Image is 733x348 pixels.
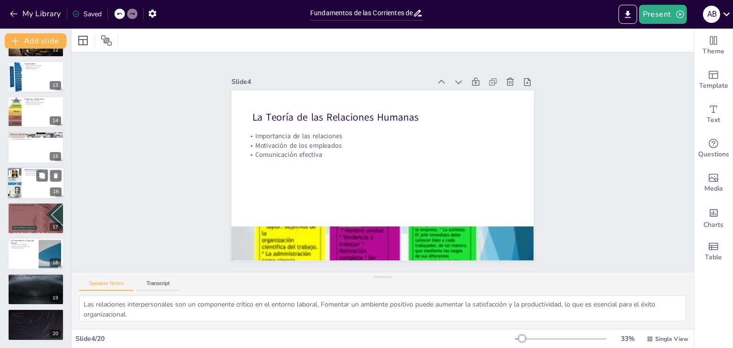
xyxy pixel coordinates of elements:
p: Acceso a oportunidades [24,174,62,176]
input: Insert title [310,6,413,20]
button: Present [639,5,687,24]
div: 13 [50,81,61,90]
button: Delete Slide [50,170,62,181]
div: Saved [72,10,102,19]
div: 12 [50,46,61,54]
p: Mejora en la toma de decisiones [10,245,36,247]
p: Enfrentar desafíos [24,68,61,70]
p: La Teoría de las Relaciones Humanas [252,110,524,124]
div: 15 [50,152,61,161]
span: Single View [655,335,688,343]
div: Add charts and graphs [694,200,733,235]
p: Importancia del Networking [24,168,62,171]
p: Fomento de la creatividad [10,244,36,246]
div: 19 [50,294,61,302]
p: Preguntas y Respuestas [24,98,61,101]
span: Position [101,35,112,46]
button: My Library [7,6,65,21]
div: 18 [50,258,61,267]
div: https://cdn.sendsteps.com/images/logo/sendsteps_logo_white.pnghttps://cdn.sendsteps.com/images/lo... [8,238,64,269]
div: Change the overall theme [694,29,733,63]
div: Slide 4 / 20 [75,334,515,343]
div: Add text boxes [694,97,733,132]
span: Table [705,252,722,263]
div: 17 [50,223,61,231]
span: Theme [702,46,724,57]
p: Apertura al cambio [10,277,61,279]
p: Relevancia de las corrientes [24,64,61,66]
p: Éxito a largo plazo [10,281,61,283]
p: Profundización en temas [10,135,61,137]
div: 14 [50,116,61,125]
div: https://cdn.sendsteps.com/images/logo/sendsteps_logo_white.pnghttps://cdn.sendsteps.com/images/lo... [8,132,64,163]
p: Perspectivas diversas [10,247,36,249]
textarea: Las relaciones interpersonales son un componente crítico en el entorno laboral. Fomentar un ambie... [79,295,686,321]
p: La Diversidad en el Lugar de Trabajo [10,239,36,244]
button: Export to PowerPoint [618,5,637,24]
button: Duplicate Slide [36,170,48,181]
p: Desarrollo profesional [10,316,61,318]
div: Add a table [694,235,733,269]
div: https://cdn.sendsteps.com/images/logo/sendsteps_logo_white.pnghttps://cdn.sendsteps.com/images/lo... [8,96,64,128]
p: Fomento del aprendizaje continuo [10,139,61,141]
div: 19 [8,274,64,305]
p: Desarrollo [PERSON_NAME] [24,171,62,173]
span: Text [707,115,720,125]
p: Aplicación en la carrera [24,66,61,68]
p: Importancia de las relaciones [247,131,519,141]
div: 33 % [616,334,639,343]
p: Enfoque sólido [10,314,61,316]
span: Charts [703,220,723,230]
div: Add images, graphics, shapes or video [694,166,733,200]
p: Comunicación efectiva [247,150,519,160]
p: Reflexiones de los participantes [24,102,61,103]
span: Template [699,81,728,91]
p: Espacio para preguntas [24,100,61,102]
p: Diversidad de recursos [10,137,61,139]
p: La Ética en la Administración [10,204,61,207]
div: Add ready made slides [694,63,733,97]
div: https://cdn.sendsteps.com/images/logo/sendsteps_logo_white.pnghttps://cdn.sendsteps.com/images/lo... [8,61,64,92]
p: Reflexiones Finales [10,310,61,313]
p: Adopción de nuevas prácticas [10,279,61,281]
div: Slide 4 [231,77,431,86]
div: 20 [8,309,64,340]
p: Intercambio de ideas [24,172,62,174]
p: Cultura organizacional [10,208,61,210]
span: Questions [698,149,729,160]
p: Preparación para el Futuro [10,275,61,278]
p: Recursos Adicionales [10,133,61,136]
p: Toma de decisiones éticas [10,206,61,208]
div: A B [703,6,720,23]
div: Layout [75,33,91,48]
div: 20 [50,329,61,338]
div: Get real-time input from your audience [694,132,733,166]
button: Add slide [5,33,66,49]
span: Media [704,184,723,194]
p: Motivación de los empleados [247,141,519,150]
div: 16 [7,167,64,199]
p: Influencia en la moral [10,210,61,212]
div: https://cdn.sendsteps.com/images/logo/sendsteps_logo_white.pnghttps://cdn.sendsteps.com/images/lo... [8,203,64,234]
p: Conclusiones [24,62,61,65]
button: Speaker Notes [79,280,133,291]
button: A B [703,5,720,24]
p: Integración de teorías [10,313,61,315]
button: Transcript [137,280,179,291]
p: Aclaraciones sobre temas [24,103,61,105]
div: 16 [50,187,62,196]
